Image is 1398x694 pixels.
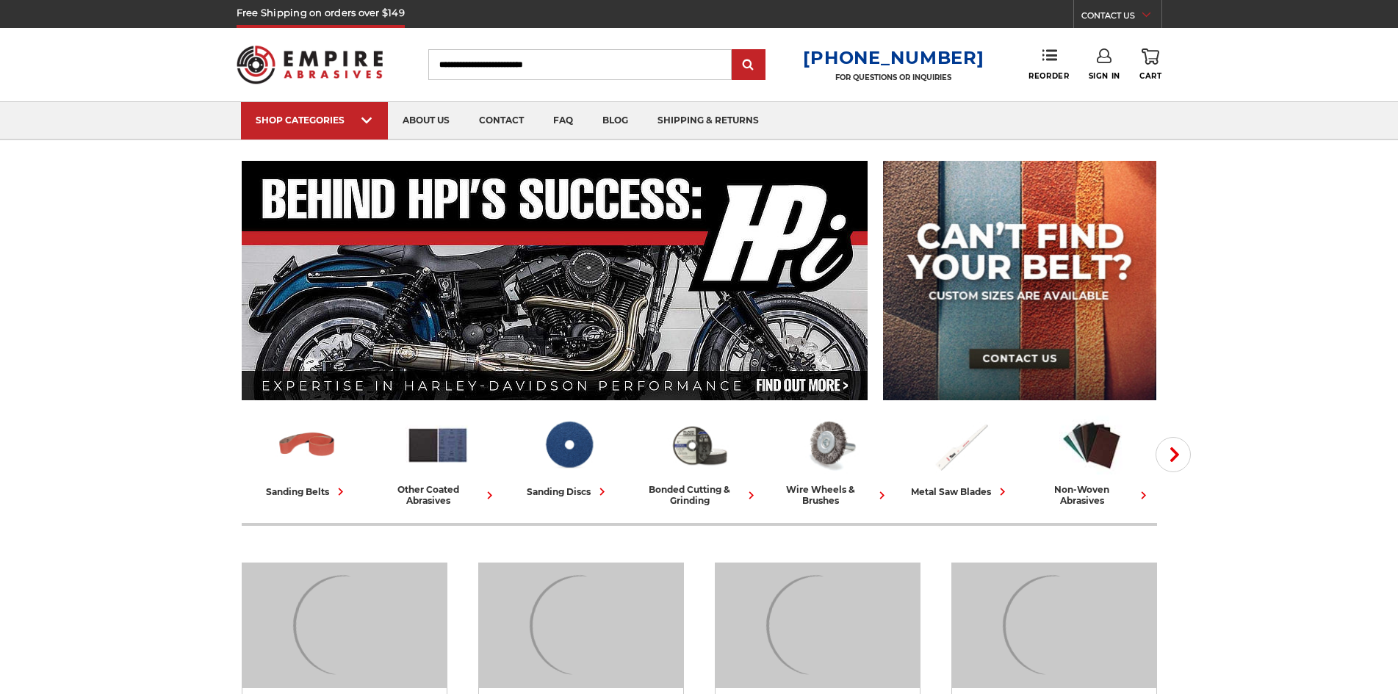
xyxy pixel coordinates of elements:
img: Other Coated Abrasives [479,563,683,688]
img: Sanding Belts [275,413,339,477]
img: Banner for an interview featuring Horsepower Inc who makes Harley performance upgrades featured o... [242,161,868,400]
a: non-woven abrasives [1032,413,1151,506]
a: Cart [1139,48,1161,81]
a: faq [538,102,588,140]
a: CONTACT US [1081,7,1161,28]
div: SHOP CATEGORIES [256,115,373,126]
div: non-woven abrasives [1032,484,1151,506]
img: Other Coated Abrasives [406,413,470,477]
span: Cart [1139,71,1161,81]
a: wire wheels & brushes [771,413,890,506]
span: Reorder [1028,71,1069,81]
a: sanding belts [248,413,367,499]
input: Submit [734,51,763,80]
div: other coated abrasives [378,484,497,506]
img: Non-woven Abrasives [1059,413,1124,477]
a: other coated abrasives [378,413,497,506]
img: Sanding Discs [716,563,920,688]
img: Sanding Discs [536,413,601,477]
a: metal saw blades [901,413,1020,499]
img: promo banner for custom belts. [883,161,1156,400]
div: sanding discs [527,484,610,499]
div: metal saw blades [911,484,1010,499]
span: Sign In [1089,71,1120,81]
a: contact [464,102,538,140]
img: Sanding Belts [242,563,447,688]
button: Next [1156,437,1191,472]
div: sanding belts [266,484,348,499]
div: wire wheels & brushes [771,484,890,506]
img: Bonded Cutting & Grinding [667,413,732,477]
a: blog [588,102,643,140]
a: bonded cutting & grinding [640,413,759,506]
img: Empire Abrasives [237,36,383,93]
a: sanding discs [509,413,628,499]
a: shipping & returns [643,102,774,140]
img: Wire Wheels & Brushes [798,413,862,477]
a: Reorder [1028,48,1069,80]
a: [PHONE_NUMBER] [803,47,984,68]
a: about us [388,102,464,140]
img: Metal Saw Blades [929,413,993,477]
img: Bonded Cutting & Grinding [952,563,1156,688]
div: bonded cutting & grinding [640,484,759,506]
p: FOR QUESTIONS OR INQUIRIES [803,73,984,82]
